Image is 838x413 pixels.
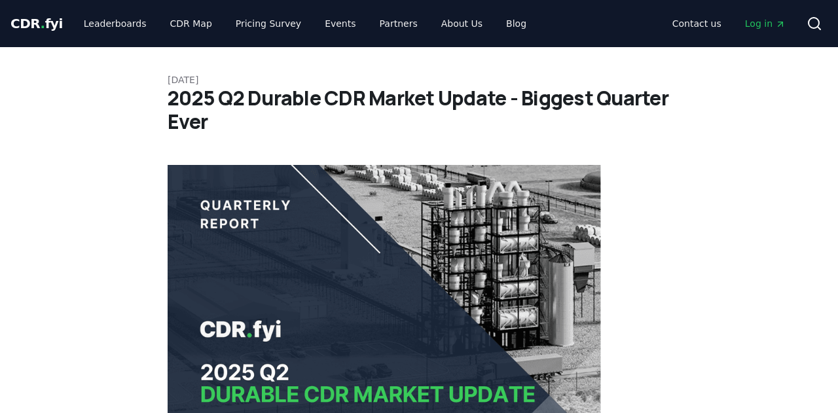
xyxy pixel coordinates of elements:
[41,16,45,31] span: .
[10,14,63,33] a: CDR.fyi
[496,12,537,35] a: Blog
[168,73,670,86] p: [DATE]
[10,16,63,31] span: CDR fyi
[745,17,786,30] span: Log in
[369,12,428,35] a: Partners
[73,12,157,35] a: Leaderboards
[431,12,493,35] a: About Us
[73,12,537,35] nav: Main
[225,12,312,35] a: Pricing Survey
[662,12,732,35] a: Contact us
[662,12,796,35] nav: Main
[314,12,366,35] a: Events
[735,12,796,35] a: Log in
[160,12,223,35] a: CDR Map
[168,86,670,134] h1: 2025 Q2 Durable CDR Market Update - Biggest Quarter Ever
